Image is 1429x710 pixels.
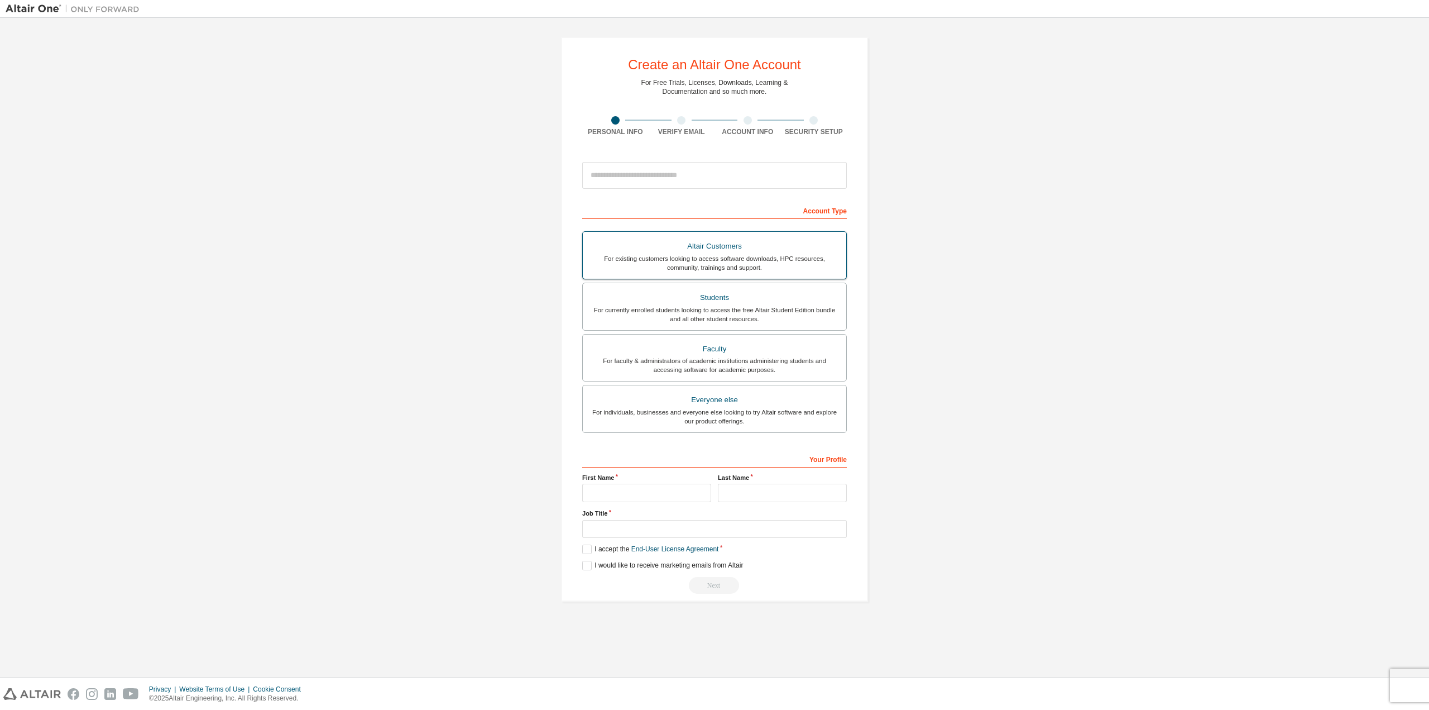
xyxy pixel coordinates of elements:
div: Website Terms of Use [179,685,253,694]
div: Read and acccept EULA to continue [582,577,847,594]
img: Altair One [6,3,145,15]
div: Personal Info [582,127,649,136]
div: For currently enrolled students looking to access the free Altair Student Edition bundle and all ... [589,306,840,323]
div: For faculty & administrators of academic institutions administering students and accessing softwa... [589,356,840,374]
img: linkedin.svg [104,688,116,700]
label: Job Title [582,509,847,518]
div: Account Type [582,201,847,219]
div: Your Profile [582,450,847,468]
label: I accept the [582,545,718,554]
div: For existing customers looking to access software downloads, HPC resources, community, trainings ... [589,254,840,272]
p: © 2025 Altair Engineering, Inc. All Rights Reserved. [149,694,308,703]
label: Last Name [718,473,847,482]
img: youtube.svg [123,688,139,700]
div: Everyone else [589,392,840,408]
div: Altair Customers [589,239,840,254]
img: facebook.svg [68,688,79,700]
div: Security Setup [781,127,847,136]
div: Privacy [149,685,179,694]
div: For individuals, businesses and everyone else looking to try Altair software and explore our prod... [589,408,840,426]
div: Students [589,290,840,306]
label: First Name [582,473,711,482]
img: altair_logo.svg [3,688,61,700]
a: End-User License Agreement [631,545,719,553]
div: Faculty [589,341,840,357]
div: Create an Altair One Account [628,58,801,72]
div: For Free Trials, Licenses, Downloads, Learning & Documentation and so much more. [641,78,788,96]
div: Account Info [714,127,781,136]
label: I would like to receive marketing emails from Altair [582,561,743,570]
div: Verify Email [649,127,715,136]
img: instagram.svg [86,688,98,700]
div: Cookie Consent [253,685,307,694]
